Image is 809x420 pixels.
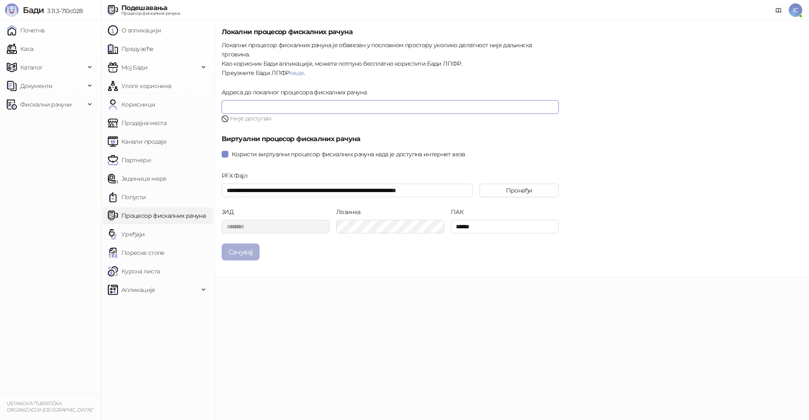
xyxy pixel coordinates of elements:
[451,220,559,233] input: ПАК
[7,40,33,57] a: Каса
[222,207,238,217] label: ЈИД
[108,226,145,243] a: Уређаји
[222,184,473,197] input: PFX Фајл
[20,96,72,113] span: Фискални рачуни
[121,59,147,76] span: Мој Бади
[772,3,785,17] a: Документација
[108,96,155,113] a: Корисници
[222,243,260,260] button: Сачувај
[222,115,276,122] span: Није доступан
[222,88,372,97] label: Адреса до локалног процесора фискалних рачуна
[108,189,146,206] a: Попусти
[108,263,160,280] a: Курсна листа
[108,115,166,131] a: Продајна места
[121,281,155,298] span: Апликације
[222,134,559,144] h5: Виртуални процесор фискалних рачуна
[20,59,43,76] span: Каталог
[222,171,252,180] label: PFX Фајл
[108,207,206,224] a: Процесор фискалних рачуна
[290,69,304,77] a: овде
[108,133,166,150] a: Канали продаје
[789,3,802,17] span: IC
[44,7,83,15] span: 3.11.3-710c028
[222,40,559,78] div: Локални процесор фискалних рачуна је обавезан у пословном простору уколико делатност није даљинск...
[121,11,180,16] div: Процесор фискалних рачуна
[228,150,469,159] span: Користи виртуални процесор фискалних рачуна када је доступна интернет веза
[222,115,228,122] img: decline.svg
[222,100,559,114] input: Адреса до локалног процесора фискалних рачуна
[121,5,180,11] div: Подешавања
[336,220,444,233] input: Лозинка
[108,40,153,57] a: Предузеће
[336,207,366,217] label: Лозинка
[451,207,469,217] label: ПАК
[7,22,45,39] a: Почетна
[480,184,559,197] button: Пронађи
[222,27,559,37] h5: Локални процесор фискалних рачуна
[108,22,161,39] a: О апликацији
[222,220,329,233] input: ЈИД
[108,244,165,261] a: Пореске стопе
[7,401,93,413] small: USTANOVA "TURISTIČKA ORGANIZACIJA [GEOGRAPHIC_DATA]"
[108,170,167,187] a: Јединице мере
[20,78,52,94] span: Документи
[108,152,151,169] a: Партнери
[5,3,19,17] img: Logo
[23,5,44,15] span: Бади
[108,78,171,94] a: Улоге корисника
